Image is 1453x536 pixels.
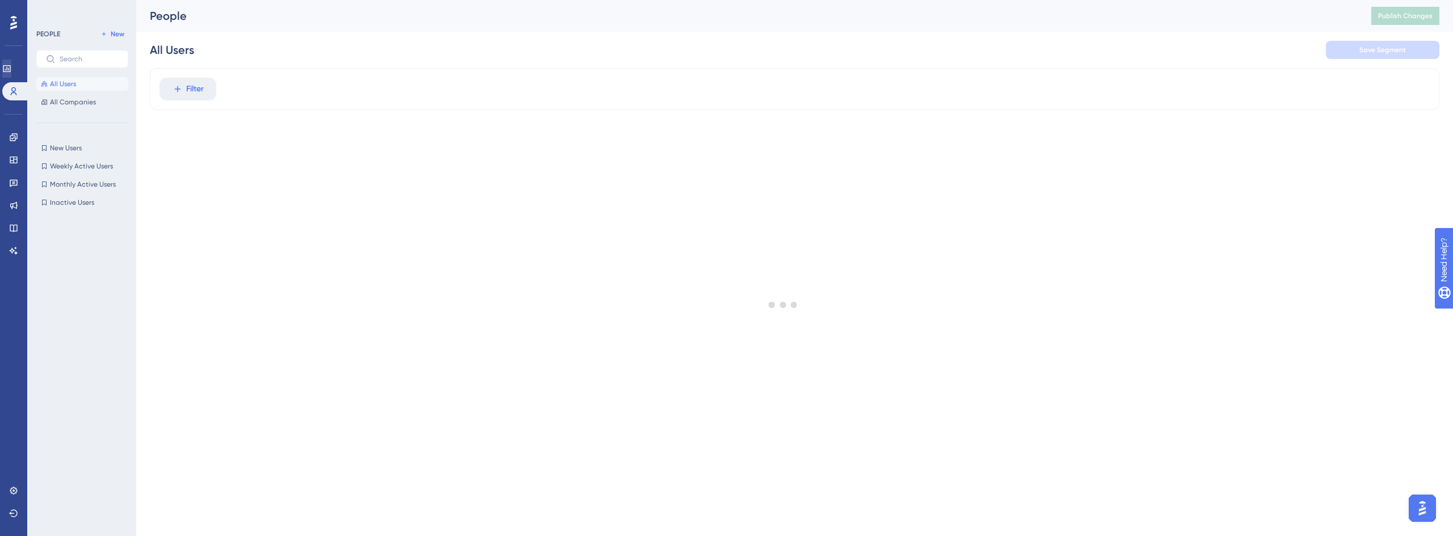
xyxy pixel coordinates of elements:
[1378,11,1433,20] span: Publish Changes
[50,162,113,171] span: Weekly Active Users
[50,98,96,107] span: All Companies
[36,77,128,91] button: All Users
[60,55,119,63] input: Search
[1371,7,1439,25] button: Publish Changes
[36,178,128,191] button: Monthly Active Users
[1405,491,1439,525] iframe: UserGuiding AI Assistant Launcher
[150,8,1343,24] div: People
[27,3,71,16] span: Need Help?
[36,196,128,209] button: Inactive Users
[50,79,76,88] span: All Users
[36,95,128,109] button: All Companies
[111,29,124,39] span: New
[50,198,94,207] span: Inactive Users
[36,159,128,173] button: Weekly Active Users
[96,27,128,41] button: New
[50,144,82,153] span: New Users
[1359,45,1406,54] span: Save Segment
[50,180,116,189] span: Monthly Active Users
[36,29,60,39] div: PEOPLE
[1326,41,1439,59] button: Save Segment
[150,42,194,58] div: All Users
[36,141,128,155] button: New Users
